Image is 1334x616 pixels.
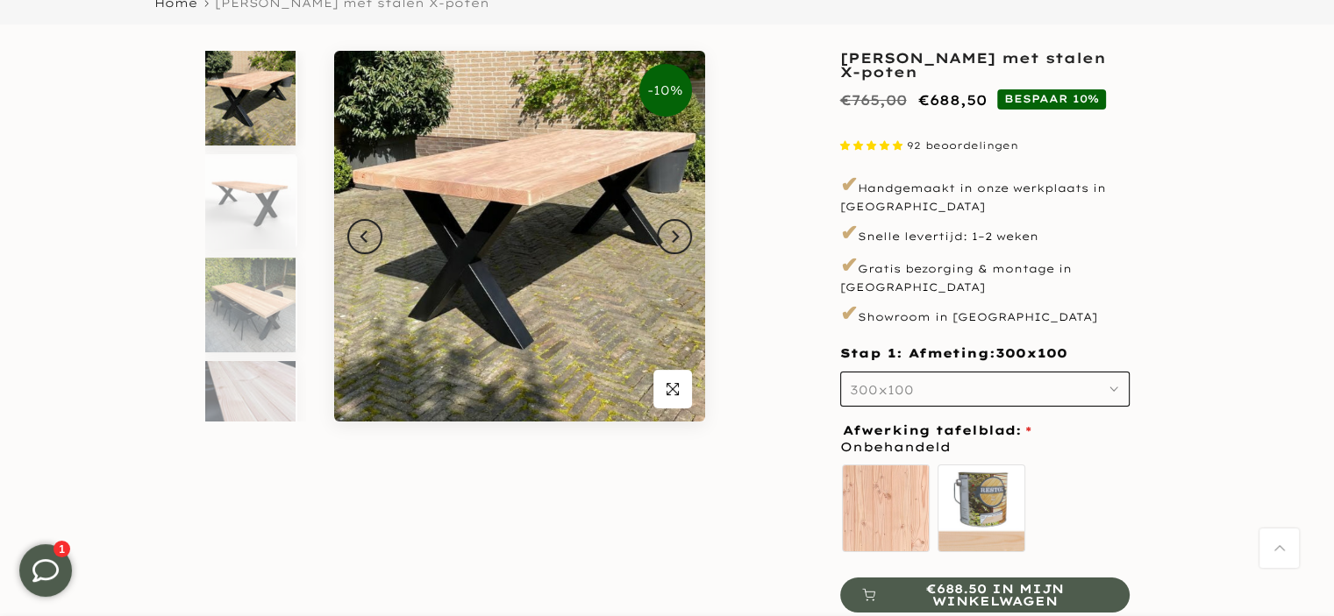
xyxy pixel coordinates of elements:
button: €688.50 in mijn winkelwagen [840,577,1130,612]
span: ✔ [840,171,858,197]
iframe: toggle-frame [2,527,89,614]
button: Previous [347,219,382,254]
img: Rechthoekige douglas tuintafel met stalen X-poten [334,51,705,421]
span: ✔ [840,251,858,278]
del: €765,00 [840,91,907,109]
span: ✔ [840,219,858,245]
span: 300x100 [995,345,1067,363]
img: Rechthoekige douglas tuintafel met stalen X-poten [205,51,296,145]
button: Next [657,219,692,254]
span: ✔ [840,300,858,326]
p: Snelle levertijd: 1–2 weken [840,218,1130,248]
span: Onbehandeld [840,436,951,458]
p: Gratis bezorging & montage in [GEOGRAPHIC_DATA] [840,251,1130,294]
p: Handgemaakt in onze werkplaats in [GEOGRAPHIC_DATA] [840,170,1130,214]
ins: €688,50 [918,88,987,113]
span: 300x100 [850,382,914,398]
span: 4.87 stars [840,139,907,152]
span: €688.50 in mijn winkelwagen [882,583,1108,607]
a: Terug naar boven [1259,528,1299,568]
span: 92 beoordelingen [907,139,1018,152]
p: Showroom in [GEOGRAPHIC_DATA] [840,299,1130,329]
span: Stap 1: Afmeting: [840,345,1067,361]
button: 300x100 [840,372,1130,407]
span: Afwerking tafelblad: [843,424,1031,436]
span: BESPAAR 10% [997,89,1106,109]
img: Rechthoekige douglas tuintafel met zwarte stalen X-poten [205,154,296,249]
h1: [PERSON_NAME] met stalen X-poten [840,51,1130,79]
